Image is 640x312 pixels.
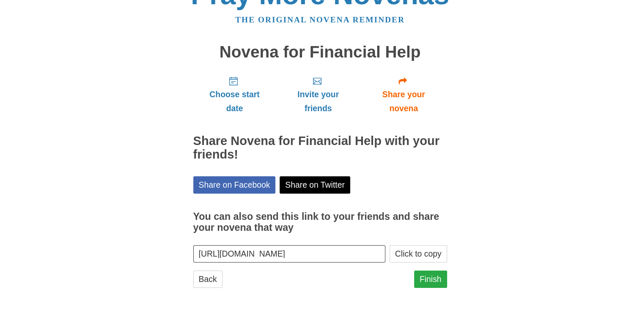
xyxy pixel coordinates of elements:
[193,211,447,233] h3: You can also send this link to your friends and share your novena that way
[193,43,447,61] h1: Novena for Financial Help
[276,69,360,120] a: Invite your friends
[235,15,405,24] a: The original novena reminder
[360,69,447,120] a: Share your novena
[280,176,350,194] a: Share on Twitter
[390,245,447,263] button: Click to copy
[193,271,222,288] a: Back
[414,271,447,288] a: Finish
[193,176,276,194] a: Share on Facebook
[284,88,352,115] span: Invite your friends
[193,134,447,161] h2: Share Novena for Financial Help with your friends!
[369,88,439,115] span: Share your novena
[202,88,268,115] span: Choose start date
[193,69,276,120] a: Choose start date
